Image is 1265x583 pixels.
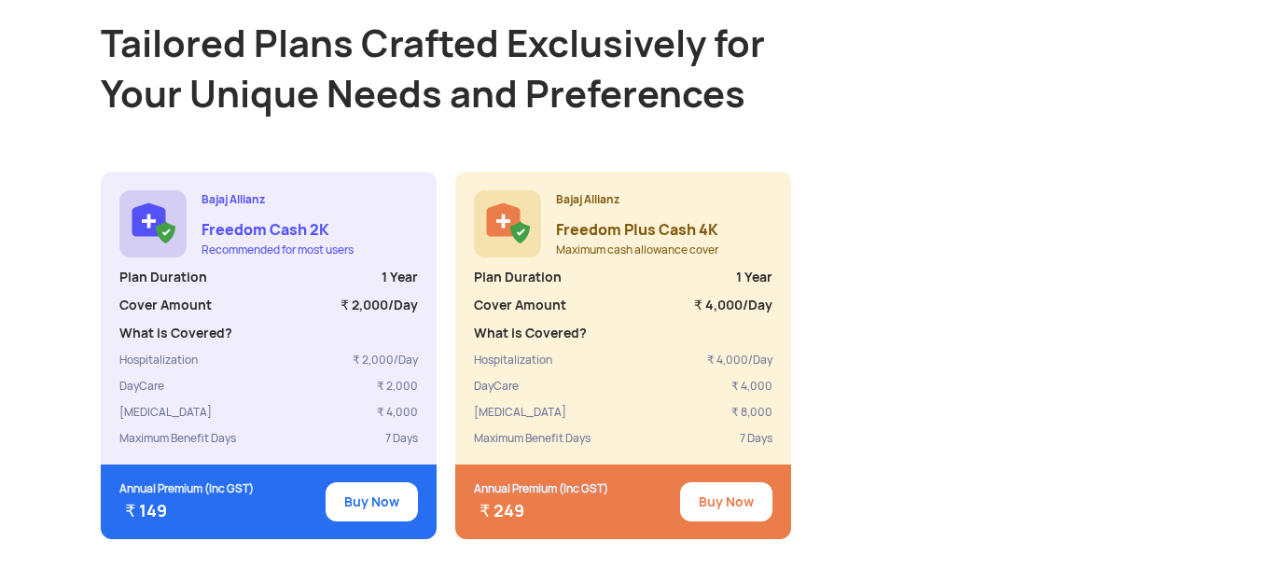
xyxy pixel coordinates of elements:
[377,379,418,394] div: ₹ 2,000
[125,500,167,521] span: ₹ 149
[202,218,354,243] div: Freedom Cash 2K
[326,482,418,521] button: Buy Now
[556,218,718,243] div: Freedom Plus Cash 4K
[474,479,608,498] div: Annual Premium (Inc GST)
[474,353,552,368] div: Hospitalization
[731,405,772,420] div: ₹ 8,000
[480,500,524,521] span: ₹ 249
[341,297,418,313] div: ₹ 2,000/Day
[474,269,562,285] div: Plan Duration
[202,243,354,257] div: Recommended for most users
[119,190,187,257] img: ic_plan1.png
[353,353,418,368] div: ₹ 2,000/Day
[119,353,198,368] div: Hospitalization
[385,431,418,446] div: 7 Days
[474,405,566,420] div: [MEDICAL_DATA]
[556,190,718,209] div: Bajaj Allianz
[474,297,566,313] div: Cover Amount
[119,325,232,341] div: What is Covered?
[736,269,772,285] div: 1 Year
[119,269,207,285] div: Plan Duration
[202,190,354,209] div: Bajaj Allianz
[119,379,164,394] div: DayCare
[382,269,418,285] div: 1 Year
[680,482,772,521] button: Buy Now
[474,325,587,341] div: What is Covered?
[740,431,772,446] div: 7 Days
[377,405,418,420] div: ₹ 4,000
[119,405,212,420] div: [MEDICAL_DATA]
[474,190,541,257] img: ic_plan2.png
[556,243,718,257] div: Maximum cash allowance cover
[731,379,772,394] div: ₹ 4,000
[119,431,236,446] div: Maximum Benefit Days
[119,297,212,313] div: Cover Amount
[474,379,519,394] div: DayCare
[694,297,772,313] div: ₹ 4,000/Day
[119,479,254,498] div: Annual Premium (Inc GST)
[474,431,591,446] div: Maximum Benefit Days
[101,19,845,119] div: Tailored Plans Crafted Exclusively for Your Unique Needs and Preferences
[707,353,772,368] div: ₹ 4,000/Day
